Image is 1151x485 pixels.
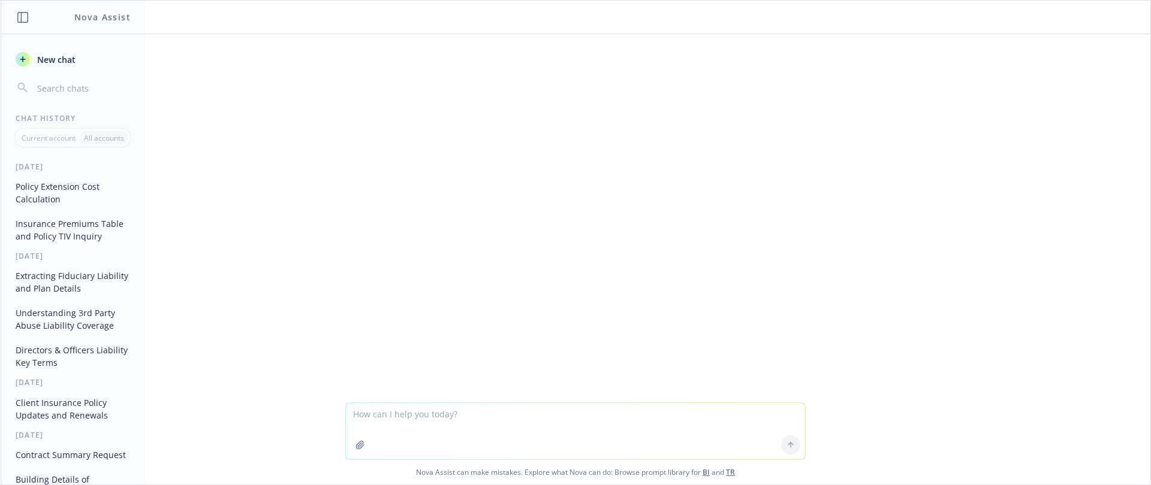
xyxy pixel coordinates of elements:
div: Chat History [1,113,144,123]
p: All accounts [84,133,124,143]
a: TR [726,467,735,477]
h1: Nova Assist [74,11,131,23]
div: [DATE] [1,430,144,440]
div: [DATE] [1,251,144,261]
div: [DATE] [1,377,144,387]
a: BI [703,467,710,477]
button: Contract Summary Request [11,445,135,465]
button: Insurance Premiums Table and Policy TIV Inquiry [11,214,135,246]
span: Nova Assist can make mistakes. Explore what Nova can do: Browse prompt library for and [5,460,1146,484]
button: Client Insurance Policy Updates and Renewals [11,393,135,425]
button: Policy Extension Cost Calculation [11,177,135,209]
button: Understanding 3rd Party Abuse Liability Coverage [11,303,135,335]
button: New chat [11,48,135,70]
p: Current account [22,133,76,143]
button: Directors & Officers Liability Key Terms [11,340,135,372]
button: Extracting Fiduciary Liability and Plan Details [11,266,135,298]
span: New chat [35,53,76,66]
input: Search chats [35,80,130,96]
div: [DATE] [1,162,144,172]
